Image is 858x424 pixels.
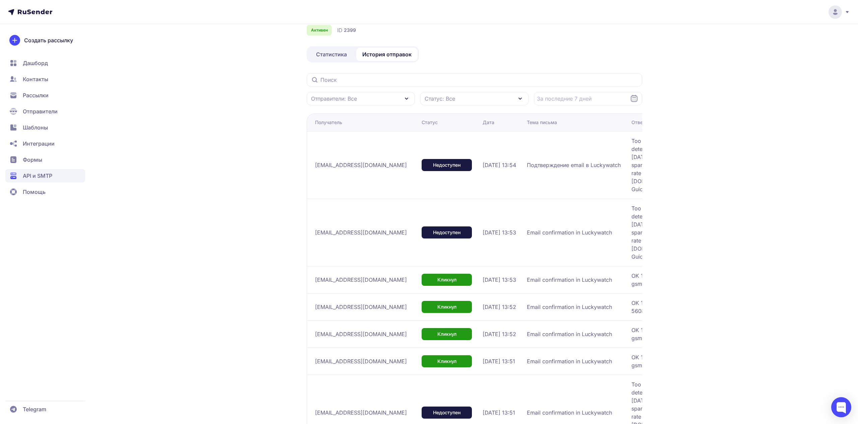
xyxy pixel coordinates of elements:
span: Отправители [23,107,58,115]
span: Статистика [316,50,347,58]
span: OK 1756806790 38308e7fff4ca-337f50efce1si2884461fa.442 - gsmtp [631,272,799,288]
a: Статистика [308,48,355,61]
span: Контакты [23,75,48,83]
span: [DATE] 13:53 [483,276,516,284]
span: OK 1756806767 2adb3069b0e04-56082790083si488020e87.431 - gsmtp [631,299,799,315]
span: Недоступен [433,229,461,236]
span: Email confirmation in Luckywatch [527,228,612,236]
span: Кликнул [437,304,456,310]
span: [DATE] 13:52 [483,330,516,338]
span: Email confirmation in Luckywatch [527,303,612,311]
span: Кликнул [437,331,456,337]
span: [DATE] 13:52 [483,303,516,311]
span: OK 1756806729 38308e7fff4ca-337f4c353e4si3134241fa.76 - gsmtp [631,326,799,342]
div: ID [337,26,356,34]
span: [DATE] 13:53 [483,228,516,236]
span: Telegram [23,405,46,413]
a: История отправок [356,48,418,61]
span: 2399 [344,27,356,34]
span: Отправители: Все [311,95,357,103]
div: Тема письма [527,119,557,126]
span: Email confirmation in Luckywatch [527,330,612,338]
span: Недоступен [433,409,461,416]
span: OK 1756806720 38308e7fff4ca-337f530706dsi3091541fa.545 - gsmtp [631,353,799,369]
span: [EMAIL_ADDRESS][DOMAIN_NAME] [315,409,407,417]
span: Подтверждение email в Luckywatch [527,161,621,169]
span: Недоступен [433,162,461,168]
span: Рассылки [23,91,49,99]
span: [EMAIL_ADDRESS][DOMAIN_NAME] [315,303,407,311]
span: Статус: Все [425,95,455,103]
span: Email confirmation in Luckywatch [527,357,612,365]
div: Получатель [315,119,342,126]
span: Формы [23,156,42,164]
span: [EMAIL_ADDRESS][DOMAIN_NAME] [315,228,407,236]
input: Поиск [307,73,642,87]
span: API и SMTP [23,172,52,180]
span: [EMAIL_ADDRESS][DOMAIN_NAME] [315,357,407,365]
span: [EMAIL_ADDRESS][DOMAIN_NAME] [315,276,407,284]
span: [EMAIL_ADDRESS][DOMAIN_NAME] [315,330,407,338]
div: Дата [483,119,494,126]
span: Too many failures (Upstream error: 421 [DATE] Gmail has detected an unusual rate of mail originat... [631,137,799,193]
span: Создать рассылку [24,36,73,44]
span: Too many failures (Upstream error: 421 [DATE] Gmail has detected an unusual rate of mail originat... [631,204,799,261]
div: Ответ SMTP [631,119,660,126]
span: Шаблоны [23,123,48,131]
span: Email confirmation in Luckywatch [527,276,612,284]
span: Кликнул [437,276,456,283]
span: Дашборд [23,59,48,67]
span: Активен [311,28,328,33]
span: История отправок [362,50,412,58]
span: [DATE] 13:51 [483,357,515,365]
a: Telegram [5,403,85,416]
span: [DATE] 13:54 [483,161,516,169]
span: [DATE] 13:51 [483,409,515,417]
span: Помощь [23,188,46,196]
div: Статус [422,119,438,126]
span: Кликнул [437,358,456,365]
span: Интеграции [23,140,55,148]
input: Datepicker input [534,92,642,105]
span: Email confirmation in Luckywatch [527,409,612,417]
span: [EMAIL_ADDRESS][DOMAIN_NAME] [315,161,407,169]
